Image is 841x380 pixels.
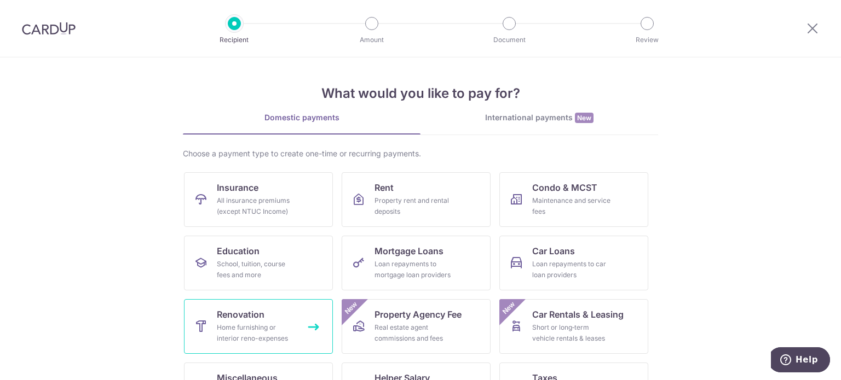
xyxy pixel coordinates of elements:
[342,299,491,354] a: Property Agency FeeReal estate agent commissions and feesNew
[375,322,453,344] div: Real estate agent commissions and fees
[532,308,624,321] span: Car Rentals & Leasing
[342,299,360,317] span: New
[331,34,412,45] p: Amount
[25,8,47,17] span: Help
[184,236,333,290] a: EducationSchool, tuition, course fees and more
[217,195,296,217] div: All insurance premiums (except NTUC Income)
[771,347,830,375] iframe: Opens a widget where you can find more information
[499,236,648,290] a: Car LoansLoan repayments to car loan providers
[375,244,443,258] span: Mortgage Loans
[469,34,550,45] p: Document
[532,181,597,194] span: Condo & MCST
[607,34,688,45] p: Review
[183,112,420,123] div: Domestic payments
[532,322,611,344] div: Short or long‑term vehicle rentals & leases
[532,244,575,258] span: Car Loans
[217,322,296,344] div: Home furnishing or interior reno-expenses
[342,172,491,227] a: RentProperty rent and rental deposits
[375,181,394,194] span: Rent
[375,195,453,217] div: Property rent and rental deposits
[499,299,648,354] a: Car Rentals & LeasingShort or long‑term vehicle rentals & leasesNew
[532,259,611,280] div: Loan repayments to car loan providers
[183,148,658,159] div: Choose a payment type to create one-time or recurring payments.
[184,299,333,354] a: RenovationHome furnishing or interior reno-expenses
[342,236,491,290] a: Mortgage LoansLoan repayments to mortgage loan providers
[575,113,594,123] span: New
[217,308,264,321] span: Renovation
[420,112,658,124] div: International payments
[217,244,260,258] span: Education
[375,308,462,321] span: Property Agency Fee
[194,34,275,45] p: Recipient
[532,195,611,217] div: Maintenance and service fees
[375,259,453,280] div: Loan repayments to mortgage loan providers
[499,172,648,227] a: Condo & MCSTMaintenance and service fees
[500,299,518,317] span: New
[22,22,76,35] img: CardUp
[217,259,296,280] div: School, tuition, course fees and more
[217,181,258,194] span: Insurance
[184,172,333,227] a: InsuranceAll insurance premiums (except NTUC Income)
[183,84,658,103] h4: What would you like to pay for?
